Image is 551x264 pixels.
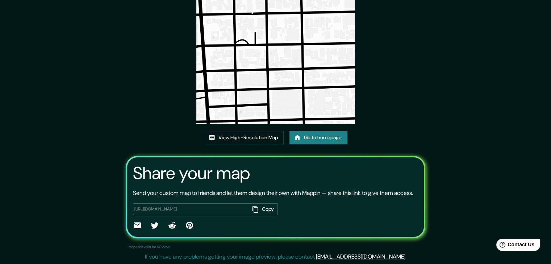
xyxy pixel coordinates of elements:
h3: Share your map [133,163,250,183]
a: [EMAIL_ADDRESS][DOMAIN_NAME] [316,253,405,260]
a: Go to homepage [289,131,347,144]
iframe: Help widget launcher [487,236,543,256]
p: Maps link valid for 60 days. [129,244,171,250]
p: If you have any problems getting your image preview, please contact . [145,252,406,261]
a: View High-Resolution Map [204,131,284,144]
p: Send your custom map to friends and let them design their own with Mappin — share this link to gi... [133,189,413,197]
button: Copy [250,203,278,215]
